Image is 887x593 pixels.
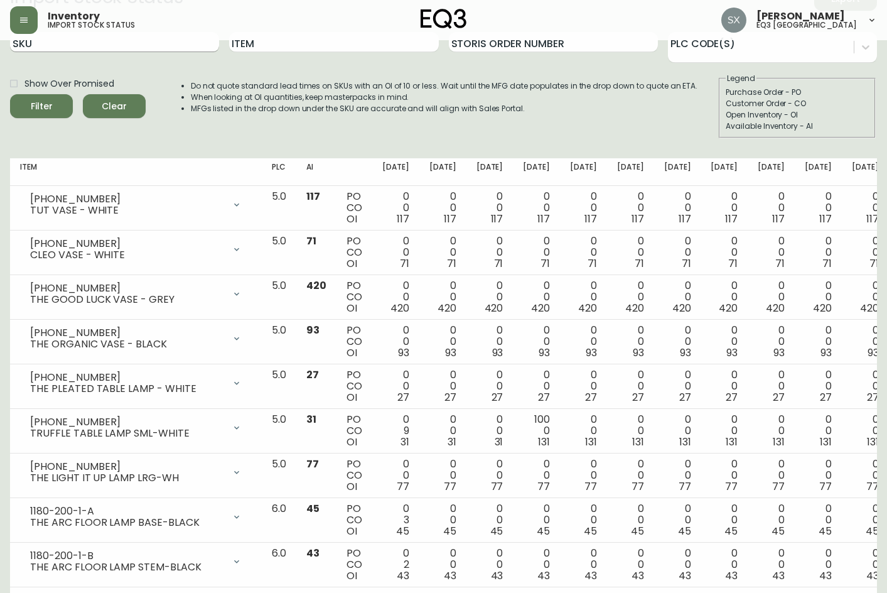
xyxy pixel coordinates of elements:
[397,212,409,226] span: 117
[476,280,503,314] div: 0 0
[664,459,691,492] div: 0 0
[476,191,503,225] div: 0 0
[347,569,357,583] span: OI
[631,524,644,538] span: 45
[585,435,597,449] span: 131
[570,503,597,537] div: 0 0
[852,503,879,537] div: 0 0
[721,8,746,33] img: 9bed32e6c1122ad8f4cc12a65e43498a
[400,256,409,271] span: 71
[758,369,785,403] div: 0 0
[491,212,503,226] span: 117
[382,459,409,492] div: 0 0
[444,390,456,405] span: 27
[347,524,357,538] span: OI
[492,345,503,360] span: 93
[617,503,644,537] div: 0 0
[485,301,503,315] span: 420
[347,325,362,359] div: PO CO
[679,479,691,494] span: 77
[262,409,296,454] td: 5.0
[537,524,550,538] span: 45
[607,158,654,186] th: [DATE]
[531,301,550,315] span: 420
[30,562,224,573] div: THE ARC FLOOR LAMP STEM-BLACK
[725,569,738,583] span: 43
[678,524,691,538] span: 45
[711,503,738,537] div: 0 0
[772,212,785,226] span: 117
[443,524,456,538] span: 45
[805,325,832,359] div: 0 0
[30,506,224,517] div: 1180-200-1-A
[382,548,409,582] div: 0 2
[775,256,785,271] span: 71
[632,390,644,405] span: 27
[347,390,357,405] span: OI
[867,435,879,449] span: 131
[445,345,456,360] span: 93
[262,454,296,498] td: 5.0
[444,569,456,583] span: 43
[679,212,691,226] span: 117
[726,435,738,449] span: 131
[523,325,550,359] div: 0 0
[30,472,224,484] div: THE LIGHT IT UP LAMP LRG-WH
[491,479,503,494] span: 77
[20,236,252,263] div: [PHONE_NUMBER]CLEO VASE - WHITE
[382,369,409,403] div: 0 0
[560,158,607,186] th: [DATE]
[20,325,252,352] div: [PHONE_NUMBER]THE ORGANIC VASE - BLACK
[347,503,362,537] div: PO CO
[820,435,832,449] span: 131
[773,345,785,360] span: 93
[523,236,550,269] div: 0 0
[262,320,296,364] td: 5.0
[711,236,738,269] div: 0 0
[617,236,644,269] div: 0 0
[664,548,691,582] div: 0 0
[795,158,842,186] th: [DATE]
[347,212,357,226] span: OI
[30,383,224,394] div: THE PLEATED TABLE LAMP - WHITE
[866,569,879,583] span: 43
[724,524,738,538] span: 45
[617,325,644,359] div: 0 0
[701,158,748,186] th: [DATE]
[664,236,691,269] div: 0 0
[711,280,738,314] div: 0 0
[758,503,785,537] div: 0 0
[495,435,503,449] span: 31
[726,121,869,132] div: Available Inventory - AI
[805,414,832,448] div: 0 0
[852,325,879,359] div: 0 0
[397,479,409,494] span: 77
[852,459,879,492] div: 0 0
[31,99,53,114] div: Filter
[654,158,701,186] th: [DATE]
[869,256,879,271] span: 71
[852,369,879,403] div: 0 0
[711,369,738,403] div: 0 0
[347,414,362,448] div: PO CO
[852,236,879,269] div: 0 0
[347,191,362,225] div: PO CO
[448,435,456,449] span: 31
[429,503,456,537] div: 0 0
[476,548,503,582] div: 0 0
[20,369,252,397] div: [PHONE_NUMBER]THE PLEATED TABLE LAMP - WHITE
[421,9,467,29] img: logo
[664,325,691,359] div: 0 0
[664,503,691,537] div: 0 0
[537,212,550,226] span: 117
[711,325,738,359] div: 0 0
[347,435,357,449] span: OI
[390,301,409,315] span: 420
[819,479,832,494] span: 77
[633,345,644,360] span: 93
[852,548,879,582] div: 0 0
[30,327,224,339] div: [PHONE_NUMBER]
[10,94,73,118] button: Filter
[347,236,362,269] div: PO CO
[726,109,869,121] div: Open Inventory - OI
